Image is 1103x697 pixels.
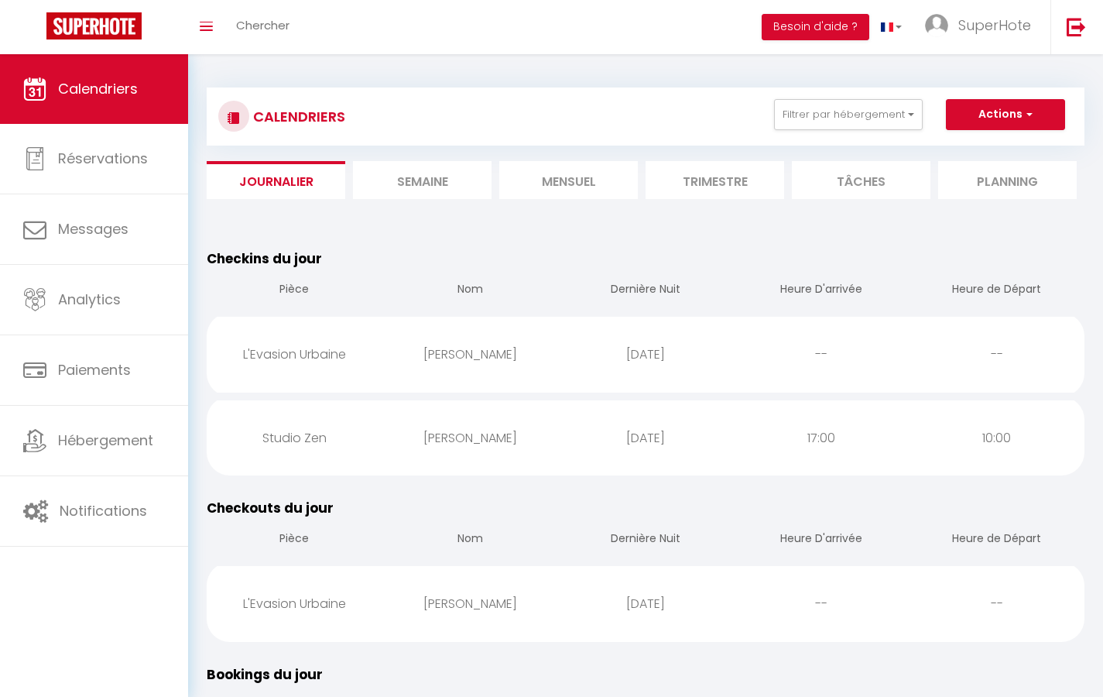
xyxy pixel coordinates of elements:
[207,269,382,313] th: Pièce
[58,149,148,168] span: Réservations
[733,579,909,629] div: --
[762,14,869,40] button: Besoin d'aide ?
[12,6,59,53] button: Ouvrir le widget de chat LiveChat
[774,99,923,130] button: Filtrer par hébergement
[353,161,492,199] li: Semaine
[207,518,382,562] th: Pièce
[1067,17,1086,36] img: logout
[558,413,734,463] div: [DATE]
[382,269,558,313] th: Nom
[909,518,1084,562] th: Heure de Départ
[382,329,558,379] div: [PERSON_NAME]
[909,269,1084,313] th: Heure de Départ
[558,518,734,562] th: Dernière Nuit
[207,579,382,629] div: L'Evasion Urbaine
[207,499,334,517] span: Checkouts du jour
[958,15,1031,35] span: SuperHote
[58,219,128,239] span: Messages
[558,269,734,313] th: Dernière Nuit
[558,579,734,629] div: [DATE]
[46,12,142,39] img: Super Booking
[733,269,909,313] th: Heure D'arrivée
[646,161,784,199] li: Trimestre
[382,413,558,463] div: [PERSON_NAME]
[792,161,930,199] li: Tâches
[207,665,323,684] span: Bookings du jour
[946,99,1065,130] button: Actions
[207,413,382,463] div: Studio Zen
[207,249,322,268] span: Checkins du jour
[558,329,734,379] div: [DATE]
[58,290,121,309] span: Analytics
[909,413,1084,463] div: 10:00
[249,99,345,134] h3: CALENDRIERS
[58,360,131,379] span: Paiements
[382,579,558,629] div: [PERSON_NAME]
[938,161,1077,199] li: Planning
[58,431,153,450] span: Hébergement
[58,79,138,98] span: Calendriers
[207,161,345,199] li: Journalier
[909,579,1084,629] div: --
[733,413,909,463] div: 17:00
[499,161,638,199] li: Mensuel
[733,329,909,379] div: --
[207,329,382,379] div: L'Evasion Urbaine
[909,329,1084,379] div: --
[925,14,948,37] img: ...
[60,501,147,520] span: Notifications
[733,518,909,562] th: Heure D'arrivée
[382,518,558,562] th: Nom
[236,17,289,33] span: Chercher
